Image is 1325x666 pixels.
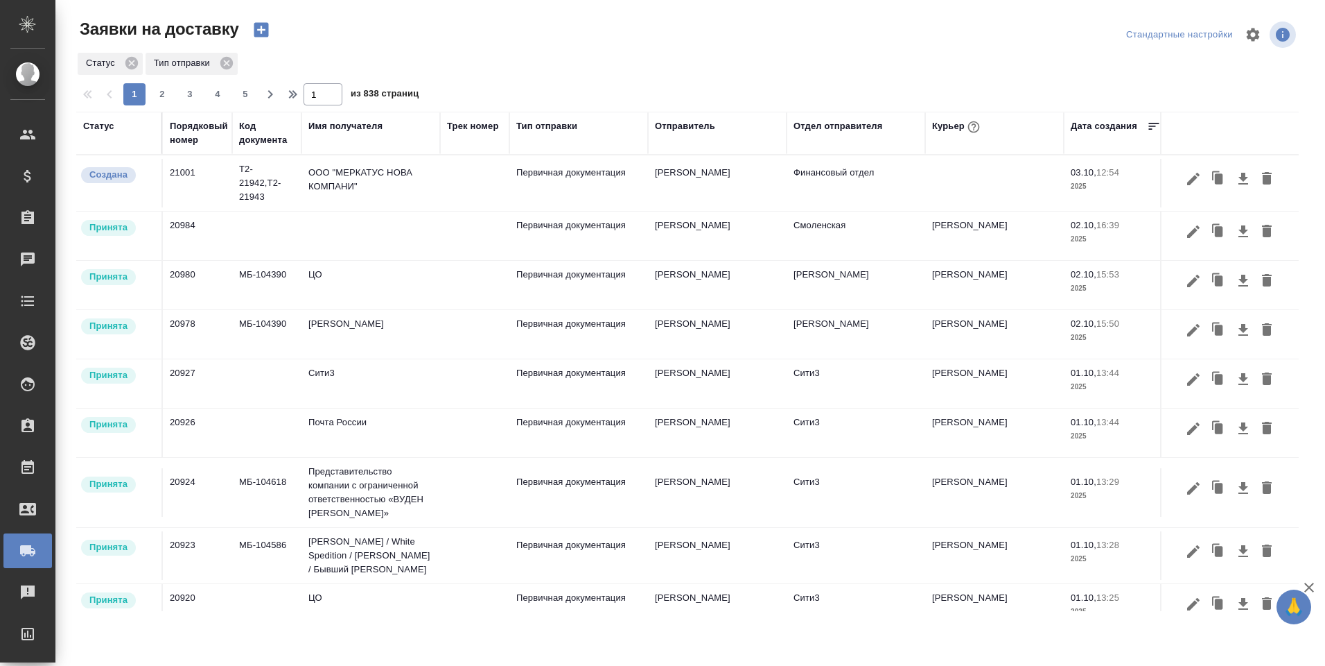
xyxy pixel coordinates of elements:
p: 01.10, [1071,592,1096,603]
span: из 838 страниц [351,85,419,105]
td: Первичная документация [509,310,648,359]
td: [PERSON_NAME] [648,261,787,309]
button: Удалить [1255,166,1279,192]
td: 20924 [163,468,232,517]
button: Скачать [1231,475,1255,502]
div: Курьер [932,118,983,136]
div: Отправитель [655,119,715,133]
td: 20927 [163,359,232,408]
button: Редактировать [1182,317,1205,343]
td: [PERSON_NAME] / White Spedition / [PERSON_NAME] / Бывший [PERSON_NAME] [301,528,440,583]
button: Клонировать [1205,366,1231,393]
td: [PERSON_NAME] [925,261,1064,309]
p: Создана [89,168,128,182]
button: Скачать [1231,166,1255,192]
p: Тип отправки [154,56,215,70]
td: [PERSON_NAME] [925,359,1064,408]
button: Удалить [1255,416,1279,442]
button: Скачать [1231,591,1255,617]
td: Т2-21942,Т2-21943 [232,155,301,211]
span: 5 [234,87,256,101]
button: Клонировать [1205,219,1231,245]
button: Клонировать [1205,475,1231,502]
p: 01.10, [1071,368,1096,378]
p: 01.10, [1071,477,1096,487]
p: 15:50 [1096,318,1119,329]
p: 13:25 [1096,592,1119,603]
p: Принята [89,319,128,333]
p: 01.10, [1071,417,1096,427]
td: Сити3 [787,409,925,457]
p: 13:29 [1096,477,1119,487]
button: 4 [207,83,229,105]
button: 2 [151,83,173,105]
td: 20920 [163,584,232,633]
td: Первичная документация [509,261,648,309]
td: Сити3 [787,531,925,580]
p: Статус [86,56,120,70]
span: Посмотреть информацию [1270,22,1299,48]
td: [PERSON_NAME] [648,159,787,207]
p: 03.10, [1071,167,1096,178]
td: [PERSON_NAME] [648,584,787,633]
div: Порядковый номер [170,119,228,147]
td: 20980 [163,261,232,309]
p: 12:54 [1096,167,1119,178]
td: [PERSON_NAME] [301,310,440,359]
button: Скачать [1231,268,1255,294]
p: 2025 [1071,489,1161,503]
div: Код документа [239,119,295,147]
td: [PERSON_NAME] [648,409,787,457]
td: Смоленская [787,212,925,260]
button: Удалить [1255,366,1279,393]
td: [PERSON_NAME] [925,409,1064,457]
button: Удалить [1255,268,1279,294]
button: Скачать [1231,538,1255,565]
button: Удалить [1255,591,1279,617]
td: МБ-104390 [232,261,301,309]
p: 13:44 [1096,417,1119,427]
p: 2025 [1071,380,1161,394]
td: ЦО [301,261,440,309]
div: Тип отправки [516,119,577,133]
button: Удалить [1255,317,1279,343]
td: [PERSON_NAME] [648,531,787,580]
p: Принята [89,593,128,607]
td: ООО "МЕРКАТУС НОВА КОМПАНИ" [301,159,440,207]
div: Дата создания [1071,119,1137,133]
td: Первичная документация [509,159,648,207]
p: 2025 [1071,552,1161,566]
p: 2025 [1071,232,1161,246]
td: Сити3 [787,584,925,633]
td: Финансовый отдел [787,159,925,207]
p: 2025 [1071,180,1161,194]
td: [PERSON_NAME] [648,310,787,359]
button: Клонировать [1205,591,1231,617]
button: Редактировать [1182,268,1205,294]
td: Сити3 [787,468,925,517]
td: Почта России [301,409,440,457]
button: Удалить [1255,219,1279,245]
button: 5 [234,83,256,105]
p: Принята [89,418,128,432]
div: Курьер назначен [80,219,155,237]
td: МБ-104390 [232,310,301,359]
td: [PERSON_NAME] [925,310,1064,359]
button: Редактировать [1182,166,1205,192]
p: 2025 [1071,605,1161,619]
p: 02.10, [1071,220,1096,230]
button: При выборе курьера статус заявки автоматически поменяется на «Принята» [965,118,983,136]
button: Редактировать [1182,219,1205,245]
div: Курьер назначен [80,475,155,494]
td: [PERSON_NAME] [925,584,1064,633]
td: Первичная документация [509,468,648,517]
button: 3 [179,83,201,105]
button: Редактировать [1182,416,1205,442]
span: 3 [179,87,201,101]
div: Новая заявка, еще не передана в работу [80,166,155,185]
td: МБ-104586 [232,531,301,580]
p: 15:53 [1096,269,1119,280]
span: 🙏 [1282,592,1306,622]
div: Курьер назначен [80,366,155,385]
button: Клонировать [1205,317,1231,343]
